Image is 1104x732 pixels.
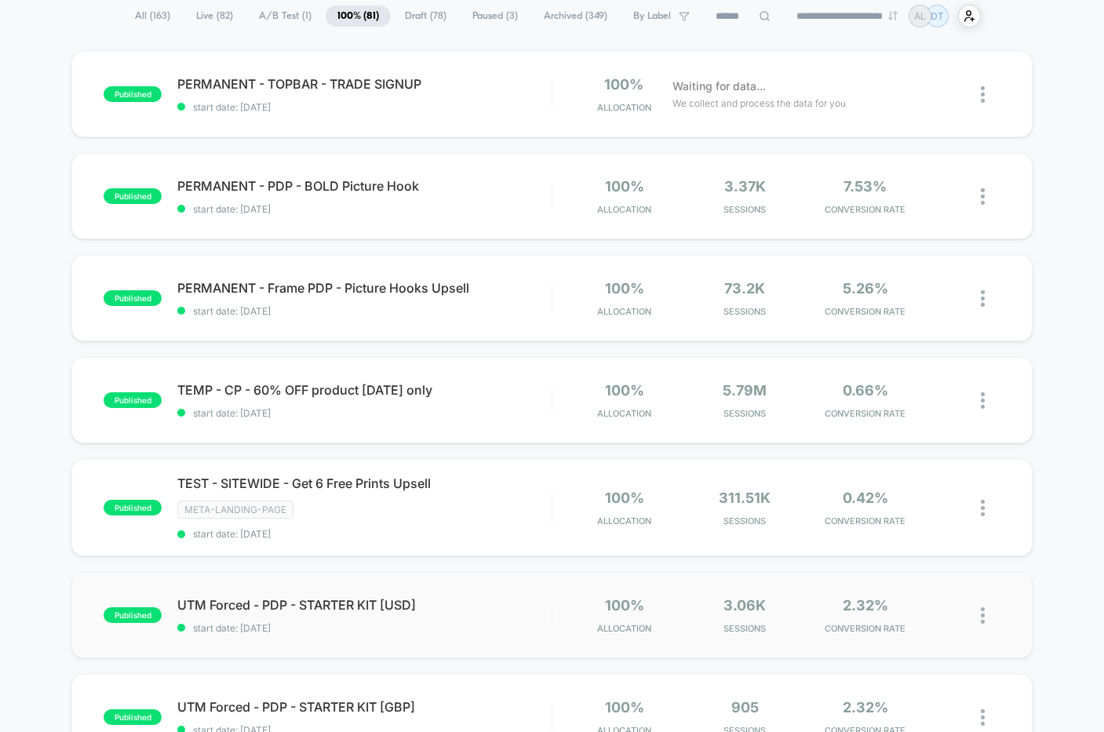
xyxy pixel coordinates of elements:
[177,622,551,634] span: start date: [DATE]
[247,5,323,27] span: A/B Test ( 1 )
[104,188,162,204] span: published
[689,306,801,317] span: Sessions
[843,382,888,399] span: 0.66%
[723,382,767,399] span: 5.79M
[177,76,551,92] span: PERMANENT - TOPBAR - TRADE SIGNUP
[123,5,182,27] span: All ( 163 )
[532,5,619,27] span: Archived ( 349 )
[689,408,801,419] span: Sessions
[177,101,551,113] span: start date: [DATE]
[689,515,801,526] span: Sessions
[981,607,985,624] img: close
[597,408,651,419] span: Allocation
[104,709,162,725] span: published
[177,699,551,715] span: UTM Forced - PDP - STARTER KIT [GBP]
[809,306,921,317] span: CONVERSION RATE
[981,500,985,516] img: close
[843,490,888,506] span: 0.42%
[177,597,551,613] span: UTM Forced - PDP - STARTER KIT [USD]
[177,280,551,296] span: PERMANENT - Frame PDP - Picture Hooks Upsell
[605,178,644,195] span: 100%
[104,290,162,306] span: published
[177,203,551,215] span: start date: [DATE]
[104,607,162,623] span: published
[731,699,759,716] span: 905
[888,11,898,20] img: end
[184,5,245,27] span: Live ( 82 )
[809,623,921,634] span: CONVERSION RATE
[177,475,551,491] span: TEST - SITEWIDE - Get 6 Free Prints Upsell
[604,76,643,93] span: 100%
[843,699,888,716] span: 2.32%
[672,78,766,95] span: Waiting for data...
[981,86,985,103] img: close
[605,597,644,614] span: 100%
[393,5,458,27] span: Draft ( 78 )
[104,500,162,515] span: published
[177,382,551,398] span: TEMP - CP - 60% OFF product [DATE] only
[843,597,888,614] span: 2.32%
[597,515,651,526] span: Allocation
[719,490,771,506] span: 311.51k
[723,597,766,614] span: 3.06k
[724,178,766,195] span: 3.37k
[809,408,921,419] span: CONVERSION RATE
[843,178,887,195] span: 7.53%
[326,5,391,27] span: 100% ( 81 )
[931,10,944,22] p: DT
[605,280,644,297] span: 100%
[177,407,551,419] span: start date: [DATE]
[104,392,162,408] span: published
[981,392,985,409] img: close
[605,490,644,506] span: 100%
[177,501,293,519] span: META-LANDING-PAGE
[177,528,551,540] span: start date: [DATE]
[981,188,985,205] img: close
[177,305,551,317] span: start date: [DATE]
[633,10,671,22] span: By Label
[597,623,651,634] span: Allocation
[724,280,765,297] span: 73.2k
[597,102,651,113] span: Allocation
[597,204,651,215] span: Allocation
[605,699,644,716] span: 100%
[809,515,921,526] span: CONVERSION RATE
[809,204,921,215] span: CONVERSION RATE
[689,623,801,634] span: Sessions
[914,10,926,22] p: AL
[843,280,888,297] span: 5.26%
[605,382,644,399] span: 100%
[689,204,801,215] span: Sessions
[672,96,846,111] span: We collect and process the data for you
[597,306,651,317] span: Allocation
[104,86,162,102] span: published
[981,709,985,726] img: close
[461,5,530,27] span: Paused ( 3 )
[177,178,551,194] span: PERMANENT - PDP - BOLD Picture Hook
[981,290,985,307] img: close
